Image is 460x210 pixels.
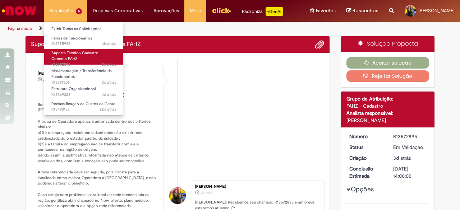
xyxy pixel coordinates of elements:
span: Despesas Corporativas [93,7,143,14]
span: 22d atrás [100,107,116,112]
h2: Suporte Técnico Cadastro - Conecta FAHZ Histórico de tíquete [31,41,141,48]
span: R13575992 [51,41,116,47]
span: Férias de Funcionários [51,36,92,41]
div: [PERSON_NAME] [38,71,157,76]
a: Aberto R13493185 : Reclassificação de Custos de Gente [44,100,123,113]
span: Rascunhos [353,7,378,14]
span: R13571506 [51,80,116,85]
a: Aberto R13575992 : Férias de Funcionários [44,34,123,48]
span: [PERSON_NAME] [418,8,455,14]
ul: Trilhas de página [5,22,301,35]
button: Aceitar solução [346,57,429,69]
a: Aberto R13569323 : Estrutura Organizacional [44,85,123,98]
span: Movimentação / Transferência de Funcionários [51,68,112,79]
dt: Status [344,144,388,151]
span: Suporte Técnico Cadastro - Conecta FAHZ [51,50,101,61]
span: 4h atrás [102,41,116,46]
ul: Requisições [44,22,123,116]
div: Solução Proposta [341,36,435,52]
div: Analista responsável: [346,109,429,117]
a: Página inicial [8,25,33,31]
div: [PERSON_NAME] [195,185,320,189]
div: Gabriella Soares Padua [169,187,186,204]
span: More [190,7,201,14]
button: Adicionar anexos [315,40,324,49]
img: click_logo_yellow_360x200.png [212,5,231,16]
span: 4h atrás [43,78,55,82]
a: Rascunhos [346,8,378,14]
dt: Criação [344,154,388,162]
div: Em Validação [393,144,427,151]
div: FAHZ - Cadastro [346,102,429,109]
img: ServiceNow [1,4,38,18]
span: Favoritos [316,7,336,14]
time: 26/09/2025 16:15:54 [102,80,116,85]
span: 3d atrás [102,80,116,85]
span: 3d atrás [201,191,212,195]
span: Aprovações [153,7,179,14]
div: [PERSON_NAME] [346,117,429,124]
div: 27/09/2025 11:23:59 [393,154,427,162]
span: Reclassificação de Custos de Gente [51,101,115,107]
p: +GenAi [266,7,283,16]
a: Exibir Todas as Solicitações [44,25,123,33]
div: Grupo de Atribuição: [346,95,429,102]
span: 5 [76,8,82,14]
span: 3d atrás [393,155,411,161]
button: Rejeitar Solução [346,70,429,82]
span: R13493185 [51,107,116,112]
span: R13572895 [51,62,116,67]
div: R13572895 [393,133,427,140]
time: 27/09/2025 11:23:59 [393,155,411,161]
time: 29/09/2025 10:55:39 [43,78,55,82]
span: Estrutura Organizacional [51,86,96,92]
span: R13569323 [51,92,116,98]
span: Requisições [49,7,74,14]
div: Padroniza [242,7,283,16]
dt: Conclusão Estimada [344,165,388,179]
dt: Número [344,133,388,140]
a: Aberto R13572895 : Suporte Técnico Cadastro - Conecta FAHZ [44,49,123,65]
a: Aberto R13571506 : Movimentação / Transferência de Funcionários [44,67,123,83]
span: 3d atrás [102,62,116,67]
div: [DATE] 14:00:00 [393,165,427,179]
span: 4d atrás [102,92,116,97]
time: 27/09/2025 11:23:59 [201,191,212,195]
time: 29/09/2025 11:06:43 [102,41,116,46]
